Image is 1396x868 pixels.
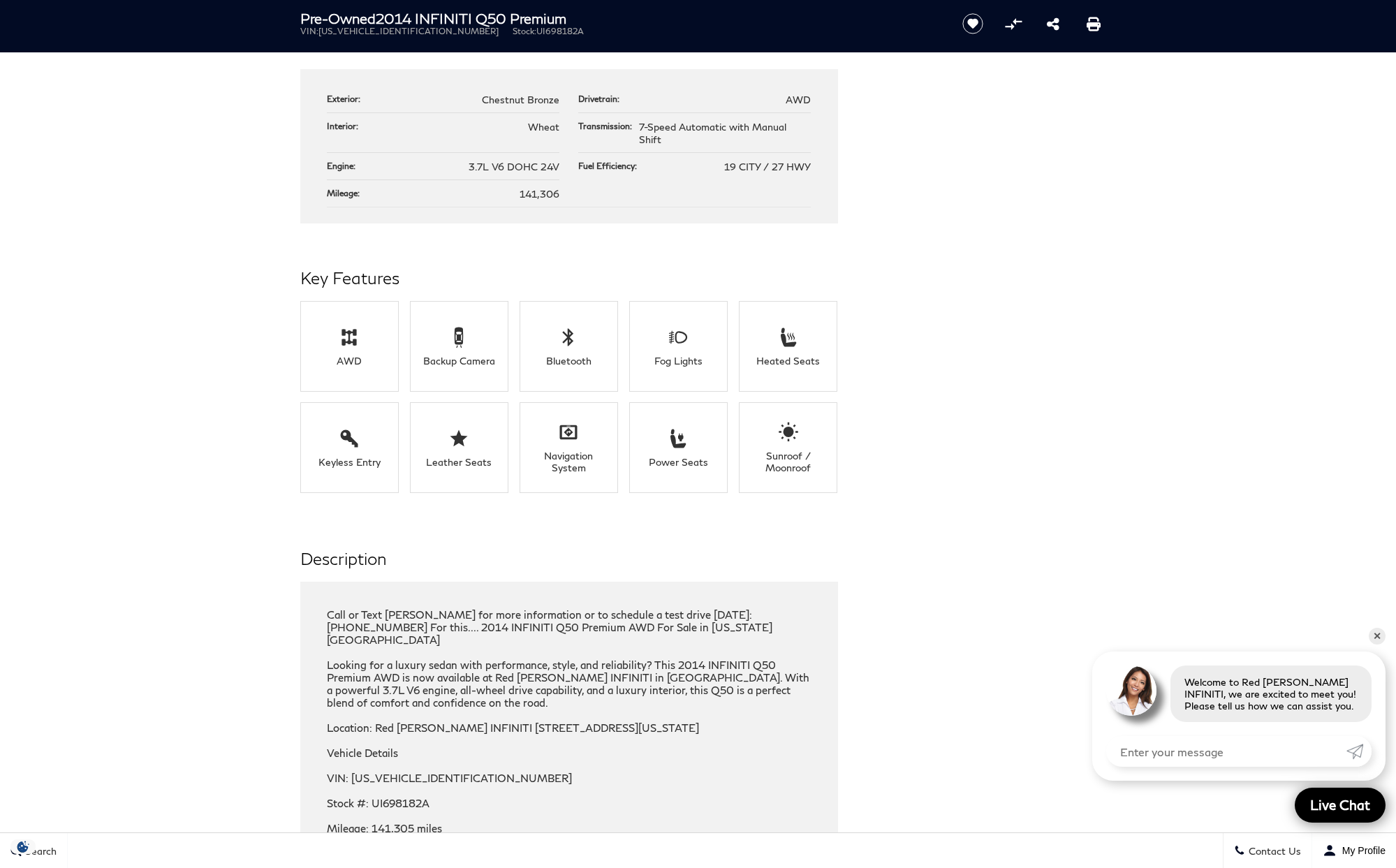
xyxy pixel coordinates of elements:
[1303,796,1377,814] span: Live Chat
[300,546,838,571] h2: Description
[22,845,57,857] span: Search
[750,355,826,367] div: Heated Seats
[300,265,838,290] h2: Key Features
[536,26,584,36] span: UI698182A
[640,456,717,468] div: Power Seats
[300,26,318,36] span: VIN:
[327,187,367,199] div: Mileage:
[1003,13,1024,34] button: Compare Vehicle
[318,26,499,36] span: [US_VEHICLE_IDENTIFICATION_NUMBER]
[300,10,939,26] h1: 2014 INFINITI Q50 Premium
[786,94,811,105] span: AWD
[513,26,536,36] span: Stock:
[531,450,607,473] div: Navigation System
[724,161,811,172] span: 19 CITY / 27 HWY
[311,355,388,367] div: AWD
[1087,15,1101,32] a: Print this Pre-Owned 2014 INFINITI Q50 Premium
[7,839,39,854] img: Opt-Out Icon
[1106,665,1156,716] img: Agent profile photo
[528,121,559,133] span: Wheat
[7,839,39,854] section: Click to Open Cookie Consent Modal
[300,10,376,27] strong: Pre-Owned
[1106,736,1346,767] input: Enter your message
[640,355,717,367] div: Fog Lights
[578,120,639,132] div: Transmission:
[1170,665,1372,722] div: Welcome to Red [PERSON_NAME] INFINITI, we are excited to meet you! Please tell us how we can assi...
[327,160,362,172] div: Engine:
[578,160,644,172] div: Fuel Efficiency:
[957,13,988,35] button: Save vehicle
[1047,15,1059,32] a: Share this Pre-Owned 2014 INFINITI Q50 Premium
[1312,833,1396,868] button: Open user profile menu
[1346,736,1372,767] a: Submit
[1337,845,1386,856] span: My Profile
[469,161,559,172] span: 3.7L V6 DOHC 24V
[311,456,388,468] div: Keyless Entry
[639,121,786,145] span: 7-Speed Automatic with Manual Shift
[750,450,826,473] div: Sunroof / Moonroof
[327,93,367,105] div: Exterior:
[520,188,559,200] span: 141,306
[578,93,626,105] div: Drivetrain:
[531,355,607,367] div: Bluetooth
[1295,788,1386,823] a: Live Chat
[327,120,365,132] div: Interior:
[482,94,559,105] span: Chestnut Bronze
[421,456,497,468] div: Leather Seats
[421,355,497,367] div: Backup Camera
[1245,845,1301,857] span: Contact Us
